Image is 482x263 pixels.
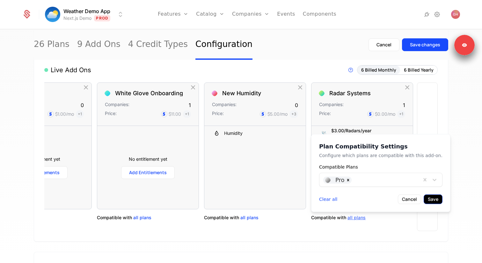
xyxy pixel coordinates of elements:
[319,196,337,203] button: Clear all
[105,110,117,118] div: Price:
[63,7,110,15] span: Weather Demo App
[311,214,346,221] span: Compatible with
[319,142,442,151] h3: Plan Compatibility Settings
[319,152,442,159] p: Configure which plans are compatible with this add-on.
[423,11,431,18] a: Integrations
[357,66,400,74] button: 6 Billed Monthly
[128,30,188,60] a: 4 Credit Types
[97,82,199,231] div: White Glove OnboardingCompanies:1Price:$11.00+1No entitlement yetAdd EntitlementsCompatible withP...
[397,110,405,118] span: + 1
[115,90,183,96] div: White Glove Onboarding
[347,214,366,221] span: Plan compatibility options
[204,82,306,231] div: New HumidityCompanies:0Price:$5.00/mo+3HumidityCompatible withPlan compatibility options
[222,90,261,96] div: New Humidity
[289,110,298,118] span: + 3
[451,10,460,19] img: Gio Hobbins
[81,101,84,109] div: 0
[293,129,301,137] div: Hide Entitlement
[183,110,191,118] span: + 1
[400,66,437,74] button: 6 Billed Yearly
[311,127,413,141] div: 📡$3.00/Radars/yearPay in advance charge
[311,82,413,231] div: Radar SystemsCompanies:1Price:$0.00/mo+1📡$3.00/Radars/yearPay in advance chargeCompatible withPla...
[169,111,181,117] div: $11.00
[195,30,252,60] a: Configuration
[417,82,438,231] button: +
[375,111,395,117] div: $0.00 /mo
[189,101,191,109] div: 1
[97,214,132,221] span: Compatible with
[47,7,124,21] button: Select environment
[76,110,84,118] span: + 1
[329,90,371,96] div: Radar Systems
[224,130,243,136] div: Humidity
[105,156,191,162] div: No entitlement yet
[240,214,259,221] span: Plan compatibility options
[402,38,448,51] button: Save changes
[369,38,399,51] button: Cancel
[410,42,440,48] div: Save changes
[331,128,379,133] div: $3.00/Radars/year
[451,10,460,19] button: Open user button
[319,110,331,118] div: Price:
[376,42,391,48] div: Cancel
[433,11,441,18] a: Settings
[63,15,91,21] div: Next.js Demo
[105,101,129,109] div: Companies:
[424,195,442,204] button: Save
[295,101,298,109] div: 0
[400,129,408,138] div: Hide Entitlement
[133,214,151,221] span: Plan compatibility options
[335,177,345,183] div: Pro
[319,129,329,138] div: 📡
[319,164,442,170] div: Compatible Plans
[55,111,74,117] div: $1.00 /mo
[212,101,237,109] div: Companies:
[403,101,405,109] div: 1
[45,7,60,22] img: Weather Demo App
[204,214,239,221] span: Compatible with
[267,111,288,117] div: $5.00 /mo
[204,127,306,140] div: Humidity
[398,195,421,204] button: Cancel
[94,15,110,21] span: Prod
[34,30,69,60] a: 26 Plans
[319,101,344,109] div: Companies:
[44,66,91,74] div: Live Add Ons
[345,177,352,184] div: Remove [object Object]
[121,166,175,179] button: Add Entitlements
[77,30,120,60] a: 9 Add Ons
[212,110,224,118] div: Price:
